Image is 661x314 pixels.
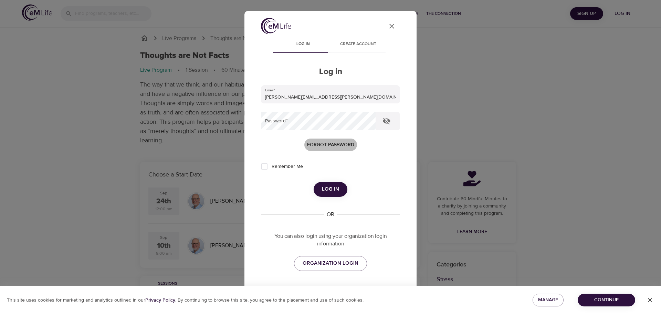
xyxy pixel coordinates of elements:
span: ORGANIZATION LOGIN [303,259,358,268]
img: logo [261,18,291,34]
span: Continue [583,296,630,304]
span: Manage [538,296,558,304]
button: close [384,18,400,34]
b: Privacy Policy [145,297,175,303]
span: Log in [280,41,326,48]
span: Forgot password [307,141,354,149]
span: Log in [322,185,339,194]
button: Forgot password [304,139,357,151]
h2: Log in [261,67,400,77]
a: ORGANIZATION LOGIN [294,256,367,271]
div: disabled tabs example [261,37,400,53]
button: Log in [314,182,347,196]
span: Remember Me [272,163,303,170]
p: You can also login using your organization login information [261,232,400,248]
span: Create account [335,41,381,48]
div: OR [324,211,337,219]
